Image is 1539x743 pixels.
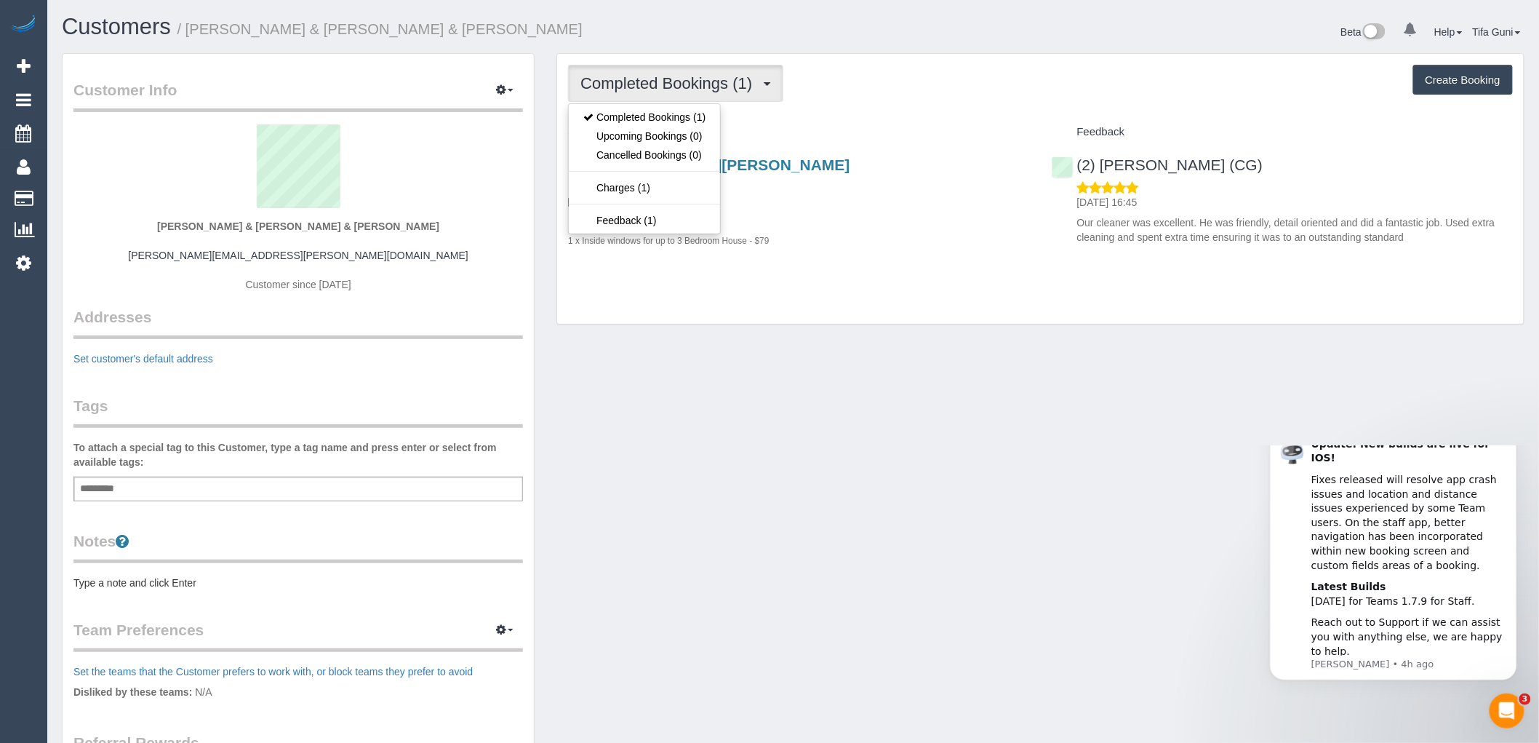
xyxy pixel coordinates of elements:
[1077,195,1513,210] p: [DATE] 16:45
[1519,694,1531,705] span: 3
[73,576,523,590] pre: Type a note and click Enter
[73,666,473,678] a: Set the teams that the Customer prefers to work with, or block teams they prefer to avoid
[569,178,720,197] a: Charges (1)
[1052,126,1513,138] h4: Feedback
[128,250,468,261] a: [PERSON_NAME][EMAIL_ADDRESS][PERSON_NAME][DOMAIN_NAME]
[73,440,523,469] label: To attach a special tag to this Customer, type a tag name and press enter or select from availabl...
[1490,694,1524,728] iframe: Intercom live chat
[569,211,720,230] a: Feedback (1)
[568,126,1029,138] h4: Service
[9,15,38,35] img: Automaid Logo
[1473,26,1521,38] a: Tifa Guni
[63,135,138,147] b: Latest Builds
[1434,26,1463,38] a: Help
[1413,65,1513,95] button: Create Booking
[195,686,212,698] span: N/A
[1248,445,1539,704] iframe: Intercom notifications message
[580,74,759,92] span: Completed Bookings (1)
[569,146,720,164] a: Cancelled Bookings (0)
[157,220,439,232] strong: [PERSON_NAME] & [PERSON_NAME] & [PERSON_NAME]
[63,212,258,226] p: Message from Ellie, sent 4h ago
[73,685,192,699] label: Disliked by these teams:
[63,170,258,213] div: Reach out to Support if we can assist you with anything else, we are happy to help.
[569,108,720,127] a: Completed Bookings (1)
[73,353,213,365] a: Set customer's default address
[568,215,1029,227] h4: Hourly Service - $70/h
[73,395,523,428] legend: Tags
[73,79,523,112] legend: Customer Info
[568,65,783,102] button: Completed Bookings (1)
[568,194,1029,209] p: One Time Cleaning
[1052,156,1263,173] a: (2) [PERSON_NAME] (CG)
[569,127,720,146] a: Upcoming Bookings (0)
[1340,26,1386,38] a: Beta
[177,21,583,37] small: / [PERSON_NAME] & [PERSON_NAME] & [PERSON_NAME]
[62,14,171,39] a: Customers
[1362,23,1386,42] img: New interface
[73,531,523,563] legend: Notes
[1077,215,1513,245] p: Our cleaner was excellent. He was friendly, detail oriented and did a fantastic job. Used extra c...
[63,135,258,163] div: [DATE] for Teams 1.7.9 for Staff.
[73,619,523,652] legend: Team Preferences
[246,279,351,290] span: Customer since [DATE]
[63,28,258,127] div: Fixes released will resolve app crash issues and location and distance issues experienced by some...
[568,236,769,246] small: 1 x Inside windows for up to 3 Bedroom House - $79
